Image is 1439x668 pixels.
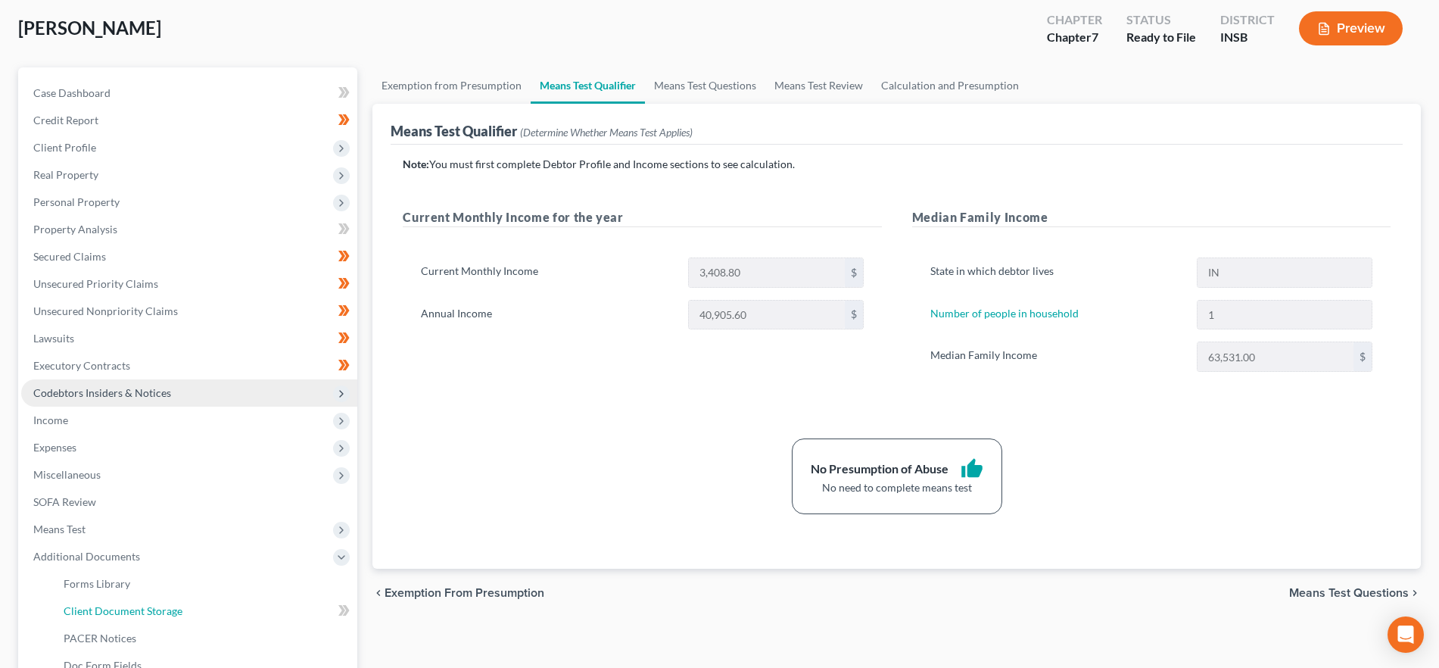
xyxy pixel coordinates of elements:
a: Property Analysis [21,216,357,243]
div: District [1220,11,1275,29]
a: Means Test Qualifier [531,67,645,104]
span: Expenses [33,441,76,454]
strong: Note: [403,158,429,170]
span: Secured Claims [33,250,106,263]
span: [PERSON_NAME] [18,17,161,39]
span: Unsecured Nonpriority Claims [33,304,178,317]
div: Open Intercom Messenger [1388,616,1424,653]
a: Exemption from Presumption [372,67,531,104]
span: Case Dashboard [33,86,111,99]
div: Means Test Qualifier [391,122,693,140]
span: Exemption from Presumption [385,587,544,599]
span: PACER Notices [64,632,136,645]
div: INSB [1220,29,1275,46]
a: Means Test Review [765,67,872,104]
div: Ready to File [1126,29,1196,46]
a: Executory Contracts [21,352,357,379]
a: Unsecured Priority Claims [21,270,357,298]
div: Chapter [1047,29,1102,46]
h5: Median Family Income [912,208,1391,227]
span: Client Profile [33,141,96,154]
span: Real Property [33,168,98,181]
span: Credit Report [33,114,98,126]
div: $ [845,258,863,287]
span: Means Test [33,523,86,535]
span: SOFA Review [33,495,96,508]
div: No need to complete means test [811,480,983,495]
div: No Presumption of Abuse [811,460,948,478]
div: Status [1126,11,1196,29]
label: Annual Income [413,300,681,330]
p: You must first complete Debtor Profile and Income sections to see calculation. [403,157,1391,172]
span: Executory Contracts [33,359,130,372]
a: PACER Notices [51,625,357,652]
a: Calculation and Presumption [872,67,1028,104]
a: Client Document Storage [51,598,357,625]
a: Credit Report [21,107,357,134]
input: 0.00 [689,258,845,287]
a: Forms Library [51,570,357,598]
span: Forms Library [64,577,130,590]
a: Means Test Questions [645,67,765,104]
div: $ [845,301,863,329]
a: Secured Claims [21,243,357,270]
span: Client Document Storage [64,604,182,617]
div: $ [1353,342,1372,371]
span: Income [33,414,68,426]
button: chevron_left Exemption from Presumption [372,587,544,599]
label: State in which debtor lives [923,258,1190,288]
input: 0.00 [689,301,845,329]
span: Unsecured Priority Claims [33,277,158,290]
a: Unsecured Nonpriority Claims [21,298,357,325]
input: 0.00 [1198,342,1353,371]
span: (Determine Whether Means Test Applies) [520,126,693,139]
span: Lawsuits [33,332,74,345]
i: thumb_up [961,457,983,480]
span: Miscellaneous [33,468,101,481]
div: Chapter [1047,11,1102,29]
span: Property Analysis [33,223,117,236]
span: Personal Property [33,195,120,208]
a: Lawsuits [21,325,357,352]
a: Case Dashboard [21,80,357,107]
i: chevron_left [372,587,385,599]
label: Median Family Income [923,342,1190,372]
label: Current Monthly Income [413,258,681,288]
button: Preview [1299,11,1403,45]
input: State [1198,258,1372,287]
span: Codebtors Insiders & Notices [33,386,171,399]
input: -- [1198,301,1372,329]
h5: Current Monthly Income for the year [403,208,881,227]
a: Number of people in household [930,307,1079,320]
i: chevron_right [1409,587,1421,599]
button: Means Test Questions chevron_right [1289,587,1421,599]
span: Additional Documents [33,550,140,563]
span: 7 [1092,30,1098,44]
span: Means Test Questions [1289,587,1409,599]
a: SOFA Review [21,489,357,516]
